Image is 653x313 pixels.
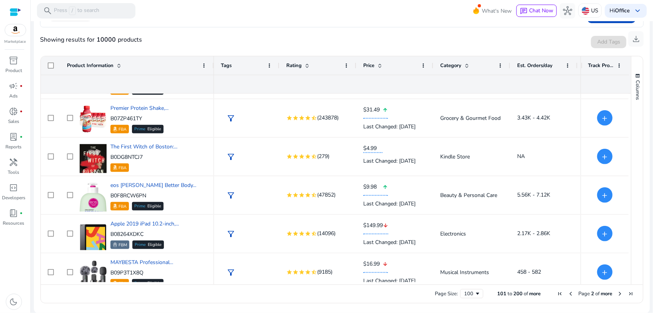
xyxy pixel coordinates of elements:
span: MAYBESTA Professional... [110,259,173,266]
mat-icon: star [305,192,311,198]
span: search [43,6,52,15]
b: 10000 [95,35,118,44]
p: B0DG8NTCJ7 [110,153,177,161]
span: campaign [9,81,18,91]
span: Prime [135,243,146,247]
span: (279) [317,152,329,161]
span: lab_profile [9,132,18,141]
mat-icon: arrow_downward [383,218,388,234]
button: + [597,187,613,203]
span: $31.49 [363,106,382,114]
mat-icon: star [305,269,311,275]
mat-icon: star [305,153,311,160]
span: to [508,290,512,297]
span: NA [517,153,525,160]
b: Office [615,7,630,14]
span: of [524,290,528,297]
mat-icon: star [299,231,305,237]
mat-icon: star [286,269,292,275]
div: Page Size: [435,290,458,297]
span: 2 [591,290,594,297]
mat-icon: star [286,115,292,121]
mat-icon: star [292,153,299,160]
div: Last Changed: [DATE] [363,273,426,289]
span: handyman [9,158,18,167]
span: (47852) [317,190,336,200]
span: Prime [134,127,145,131]
mat-icon: star [292,231,299,237]
span: dark_mode [9,297,18,306]
span: donut_small [9,107,18,116]
div: Page Size [460,289,483,298]
p: FBA [119,126,127,133]
span: Grocery & Gourmet Food [440,114,501,122]
mat-icon: star [292,269,299,275]
mat-icon: star [299,115,305,121]
span: Tags [221,62,232,69]
div: Last Page [628,291,634,297]
span: 2.17K - 2.86K [517,230,550,237]
mat-icon: star_half [311,192,317,198]
span: chat [520,7,528,15]
span: 101 [497,290,506,297]
span: book_4 [9,209,18,218]
p: Hi [610,8,630,13]
a: eos [PERSON_NAME] Better Body... [110,182,196,189]
div: Last Changed: [DATE] [363,234,426,250]
div: Eligible [132,202,164,210]
span: Page [578,290,590,297]
div: Eligible [132,125,164,133]
span: 200 [513,290,523,297]
span: Columns [634,80,641,100]
div: Last Changed: [DATE] [363,196,426,212]
span: fiber_manual_record [20,110,23,113]
span: more [529,290,541,297]
button: + [597,149,613,164]
span: 458 - 582 [517,268,541,276]
span: Beauty & Personal Care [440,192,497,199]
span: Electronics [440,230,466,237]
p: B08264XDKC [110,231,179,238]
p: Resources [3,220,25,227]
span: What's New [482,4,512,18]
span: $16.99 [363,260,382,268]
span: Rating [286,62,302,69]
span: filter_alt [226,268,235,277]
span: (9185) [317,268,332,277]
span: The First Witch of Boston:... [110,143,177,150]
mat-icon: arrow_upward [382,179,388,195]
span: Category [440,62,461,69]
div: Last Changed: [DATE] [363,119,426,135]
mat-icon: star [305,231,311,237]
button: Edit Filters [588,11,636,23]
mat-icon: star [292,115,299,121]
button: chatChat Now [516,5,557,17]
span: Chat Now [529,7,553,14]
div: Eligible [132,279,164,288]
a: Apple 2019 iPad 10.2-inch,... [110,220,179,227]
div: Next Page [617,291,623,297]
span: Est. Orders/day [517,62,553,69]
mat-icon: star [299,153,305,160]
img: amazon.svg [5,24,26,36]
span: Kindle Store [440,153,470,160]
span: (243878) [317,113,339,123]
span: Prime [134,204,145,209]
p: B07ZP461TY [110,115,169,123]
span: filter_alt [226,191,235,200]
p: B09P3T1X8Q [110,269,173,277]
a: Premier Protein Shake,... [110,104,169,112]
mat-icon: star [305,115,311,121]
button: + [597,110,613,126]
span: filter_alt [226,229,235,239]
span: $4.99 [363,145,382,152]
div: Eligible [132,241,164,249]
p: FBA [119,280,127,288]
p: Developers [2,194,25,201]
p: Press to search [54,7,99,15]
span: code_blocks [9,183,18,192]
p: Tools [8,169,20,176]
p: FBA [119,164,127,172]
p: FBM [119,241,127,249]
